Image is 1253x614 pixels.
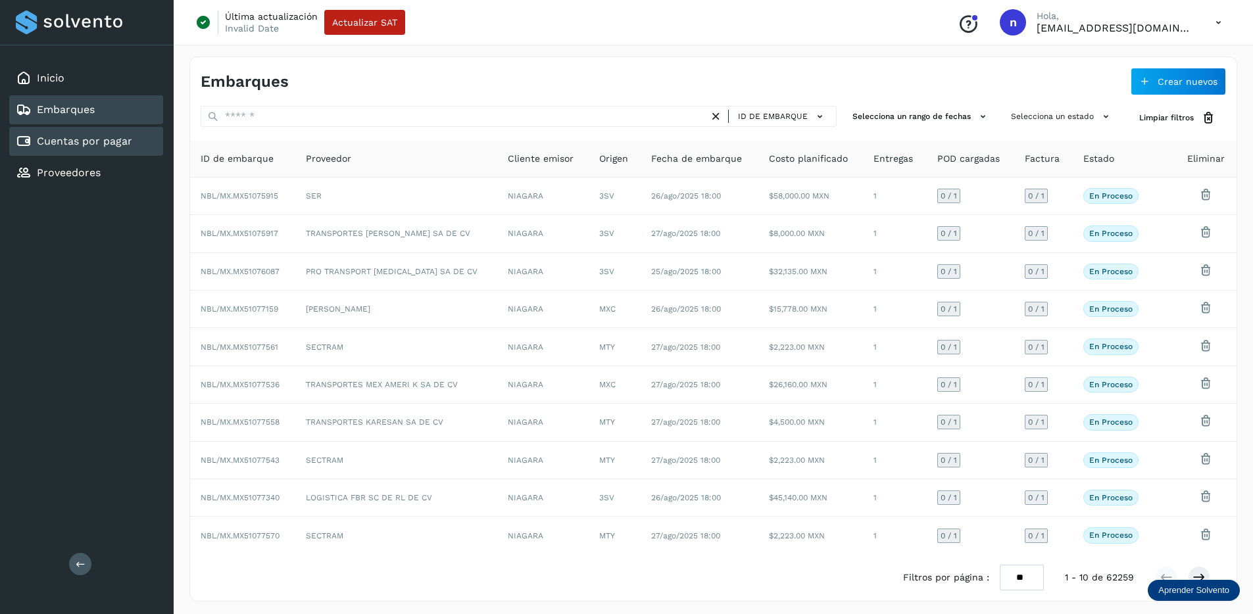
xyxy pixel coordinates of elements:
span: NBL/MX.MX51076087 [201,267,280,276]
td: MTY [589,404,641,441]
span: 0 / 1 [941,229,957,237]
td: $2,223.00 MXN [758,517,864,554]
td: NIAGARA [497,215,589,252]
td: NIAGARA [497,442,589,479]
span: 0 / 1 [1028,305,1044,313]
button: Crear nuevos [1131,68,1226,95]
span: 0 / 1 [941,305,957,313]
span: NBL/MX.MX51077570 [201,531,280,540]
p: Aprender Solvento [1158,585,1229,596]
td: 1 [863,366,927,404]
td: $32,135.00 MXN [758,253,864,291]
a: Embarques [37,103,95,116]
span: Fecha de embarque [651,152,742,166]
span: 0 / 1 [941,343,957,351]
td: NIAGARA [497,291,589,328]
h4: Embarques [201,72,289,91]
span: 0 / 1 [941,456,957,464]
td: MXC [589,291,641,328]
p: Última actualización [225,11,318,22]
p: Invalid Date [225,22,279,34]
span: Crear nuevos [1158,77,1217,86]
div: Inicio [9,64,163,93]
a: Inicio [37,72,64,84]
button: Actualizar SAT [324,10,405,35]
td: 1 [863,517,927,554]
span: Eliminar [1187,152,1225,166]
span: NBL/MX.MX51077340 [201,493,280,502]
td: $15,778.00 MXN [758,291,864,328]
p: En proceso [1089,493,1133,502]
td: 1 [863,177,927,215]
td: TRANSPORTES KARESAN SA DE CV [295,404,497,441]
span: Estado [1083,152,1114,166]
td: NIAGARA [497,517,589,554]
span: 27/ago/2025 18:00 [651,531,720,540]
span: 27/ago/2025 18:00 [651,342,720,352]
span: ID de embarque [201,152,274,166]
td: $4,500.00 MXN [758,404,864,441]
td: 3SV [589,253,641,291]
td: NIAGARA [497,404,589,441]
td: MTY [589,442,641,479]
td: 1 [863,404,927,441]
p: Hola, [1037,11,1194,22]
td: LOGISTICA FBR SC DE RL DE CV [295,479,497,517]
td: NIAGARA [497,366,589,404]
td: $2,223.00 MXN [758,328,864,366]
td: SER [295,177,497,215]
p: En proceso [1089,304,1133,314]
span: NBL/MX.MX51077536 [201,380,280,389]
td: 1 [863,215,927,252]
span: 0 / 1 [1028,456,1044,464]
span: Factura [1025,152,1060,166]
span: 0 / 1 [1028,229,1044,237]
a: Cuentas por pagar [37,135,132,147]
span: POD cargadas [937,152,1000,166]
span: 0 / 1 [1028,343,1044,351]
span: 0 / 1 [1028,192,1044,200]
td: 1 [863,328,927,366]
span: Cliente emisor [508,152,574,166]
p: En proceso [1089,456,1133,465]
span: NBL/MX.MX51075917 [201,229,278,238]
p: En proceso [1089,267,1133,276]
span: 0 / 1 [941,532,957,540]
span: Limpiar filtros [1139,112,1194,124]
td: 3SV [589,479,641,517]
span: 27/ago/2025 18:00 [651,380,720,389]
span: 0 / 1 [1028,532,1044,540]
span: Actualizar SAT [332,18,397,27]
span: Entregas [873,152,913,166]
span: 27/ago/2025 18:00 [651,417,720,427]
p: En proceso [1089,531,1133,540]
span: 0 / 1 [941,418,957,426]
td: NIAGARA [497,253,589,291]
p: En proceso [1089,342,1133,351]
td: MTY [589,517,641,554]
td: [PERSON_NAME] [295,291,497,328]
td: 1 [863,253,927,291]
td: MXC [589,366,641,404]
span: 27/ago/2025 18:00 [651,229,720,238]
td: 1 [863,479,927,517]
span: NBL/MX.MX51077558 [201,417,280,427]
button: Selecciona un estado [1006,106,1118,128]
span: Origen [599,152,628,166]
td: SECTRAM [295,517,497,554]
span: 0 / 1 [1028,418,1044,426]
td: TRANSPORTES [PERSON_NAME] SA DE CV [295,215,497,252]
span: 25/ago/2025 18:00 [651,267,721,276]
td: $58,000.00 MXN [758,177,864,215]
span: Filtros por página : [903,571,989,584]
span: 0 / 1 [1028,494,1044,502]
span: NBL/MX.MX51077159 [201,304,278,314]
div: Proveedores [9,158,163,187]
span: 1 - 10 de 62259 [1065,571,1134,584]
div: Cuentas por pagar [9,127,163,156]
span: NBL/MX.MX51075915 [201,191,278,201]
p: En proceso [1089,380,1133,389]
p: En proceso [1089,229,1133,238]
span: 26/ago/2025 18:00 [651,493,721,502]
td: PRO TRANSPORT [MEDICAL_DATA] SA DE CV [295,253,497,291]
